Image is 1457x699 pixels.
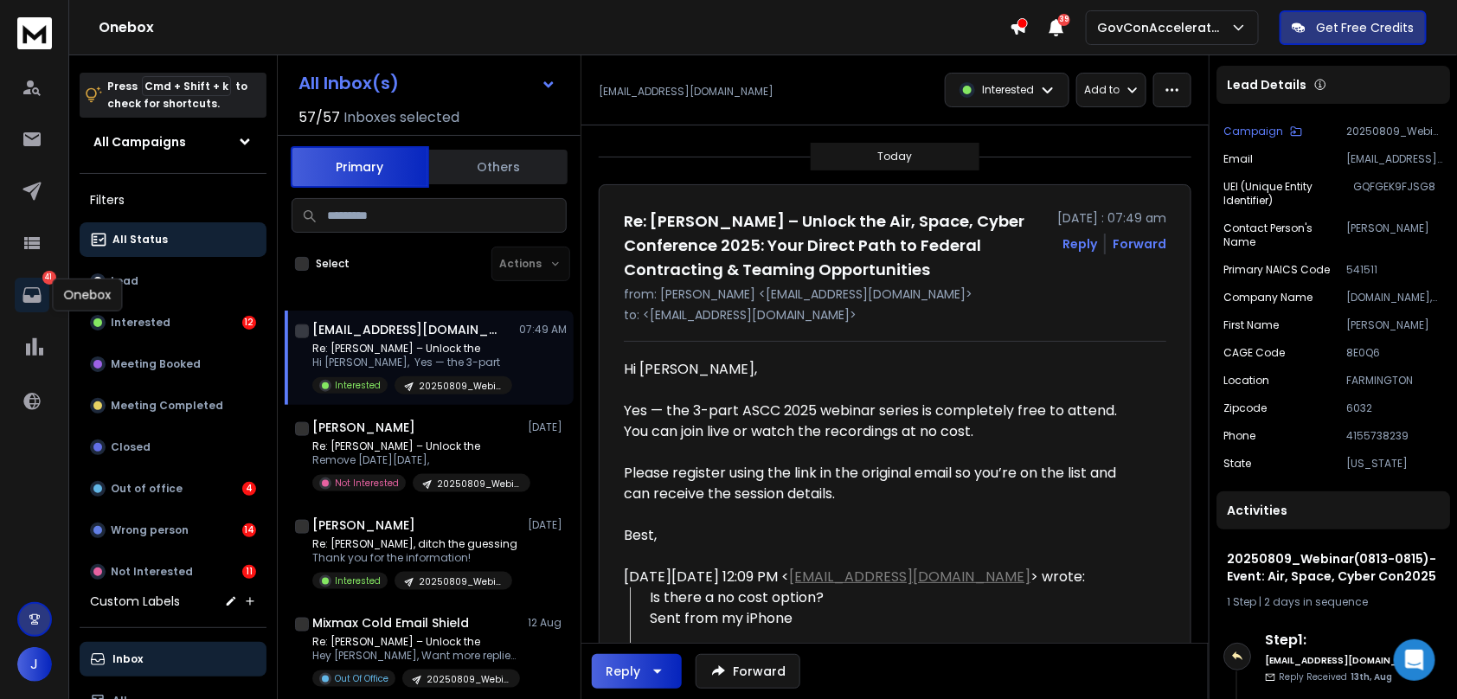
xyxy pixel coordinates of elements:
[1227,550,1440,585] h1: 20250809_Webinar(0813-0815)-Event: Air, Space, Cyber Con2025
[111,399,223,413] p: Meeting Completed
[789,567,1030,587] a: [EMAIL_ADDRESS][DOMAIN_NAME]
[242,565,256,579] div: 11
[1223,429,1255,443] p: Phone
[298,107,340,128] span: 57 / 57
[80,471,266,506] button: Out of office4
[624,359,1129,546] div: Hi [PERSON_NAME], Yes — the 3-part ASCC 2025 webinar series is completely free to attend. You can...
[242,482,256,496] div: 4
[1346,401,1443,415] p: 6032
[1264,594,1368,609] span: 2 days in sequence
[1227,595,1440,609] div: |
[427,673,510,686] p: 20250809_Webinar(0813-0815)-Event: Air, Space, Cyber Con2025
[1279,670,1392,683] p: Reply Received
[335,477,399,490] p: Not Interested
[1346,374,1443,388] p: FARMINGTON
[1223,125,1302,138] button: Campaign
[1216,491,1450,529] div: Activities
[1084,83,1120,97] p: Add to
[112,233,168,247] p: All Status
[80,264,266,298] button: Lead
[1223,152,1253,166] p: Email
[1346,125,1443,138] p: 20250809_Webinar(0813-0815)-Event: Air, Space, Cyber Con2025
[1223,318,1279,332] p: First Name
[312,614,469,632] h1: Mixmax Cold Email Shield
[1223,457,1251,471] p: State
[624,567,1129,587] div: [DATE][DATE] 12:09 PM < > wrote:
[1394,639,1435,681] div: Open Intercom Messenger
[1346,318,1443,332] p: [PERSON_NAME]
[285,66,570,100] button: All Inbox(s)
[419,380,502,393] p: 20250809_Webinar(0813-0815)-Event: Air, Space, Cyber Con2025
[111,316,170,330] p: Interested
[1223,401,1267,415] p: Zipcode
[1223,346,1285,360] p: CAGE code
[1346,263,1443,277] p: 541511
[1346,291,1443,305] p: [DOMAIN_NAME], Inc
[1346,152,1443,166] p: [EMAIL_ADDRESS][DOMAIN_NAME]
[650,629,1129,691] div: On [DATE] 13:20, [PERSON_NAME] wrote:
[1223,125,1283,138] p: Campaign
[429,148,568,186] button: Others
[877,150,912,164] p: Today
[1354,180,1443,208] p: GQFGEK9FJSG8
[1346,429,1443,443] p: 4155738239
[112,652,143,666] p: Inbox
[1057,209,1166,227] p: [DATE] : 07:49 am
[111,274,138,288] p: Lead
[1223,263,1330,277] p: Primary NAICS code
[142,76,231,96] span: Cmd + Shift + k
[1316,19,1415,36] p: Get Free Credits
[1227,76,1306,93] p: Lead Details
[696,654,800,689] button: Forward
[1280,10,1427,45] button: Get Free Credits
[624,285,1166,303] p: from: [PERSON_NAME] <[EMAIL_ADDRESS][DOMAIN_NAME]>
[528,616,567,630] p: 12 Aug
[52,279,122,311] div: Onebox
[335,574,381,587] p: Interested
[312,453,520,467] p: Remove [DATE][DATE],
[335,672,388,685] p: Out Of Office
[80,347,266,382] button: Meeting Booked
[419,575,502,588] p: 20250809_Webinar(0813-0815)-Event: Air, Space, Cyber Con2025
[242,523,256,537] div: 14
[592,654,682,689] button: Reply
[1223,291,1313,305] p: Company Name
[111,565,193,579] p: Not Interested
[1113,235,1166,253] div: Forward
[80,642,266,677] button: Inbox
[107,78,247,112] p: Press to check for shortcuts.
[312,537,517,551] p: Re: [PERSON_NAME], ditch the guessing
[1265,630,1416,651] h6: Step 1 :
[1058,14,1070,26] span: 39
[343,107,459,128] h3: Inboxes selected
[80,188,266,212] h3: Filters
[291,146,429,188] button: Primary
[312,649,520,663] p: Hey [PERSON_NAME], Want more replies to
[312,516,415,534] h1: [PERSON_NAME]
[80,430,266,465] button: Closed
[17,647,52,682] button: J
[1223,374,1269,388] p: location
[312,321,503,338] h1: [EMAIL_ADDRESS][DOMAIN_NAME]
[1223,180,1354,208] p: UEI (Unique Entity Identifier)
[242,316,256,330] div: 12
[80,555,266,589] button: Not Interested11
[1351,670,1392,683] span: 13th, Aug
[312,356,512,369] p: Hi [PERSON_NAME], Yes — the 3-part
[312,439,520,453] p: Re: [PERSON_NAME] – Unlock the
[312,419,415,436] h1: [PERSON_NAME]
[316,257,350,271] label: Select
[624,306,1166,324] p: to: <[EMAIL_ADDRESS][DOMAIN_NAME]>
[80,222,266,257] button: All Status
[93,133,186,151] h1: All Campaigns
[437,478,520,491] p: 20250809_Webinar(0813-0815)-Event: Air, Space, Cyber Con2025
[312,342,512,356] p: Re: [PERSON_NAME] – Unlock the
[1062,235,1097,253] button: Reply
[80,513,266,548] button: Wrong person14
[1346,457,1443,471] p: [US_STATE]
[111,523,189,537] p: Wrong person
[111,482,183,496] p: Out of office
[335,379,381,392] p: Interested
